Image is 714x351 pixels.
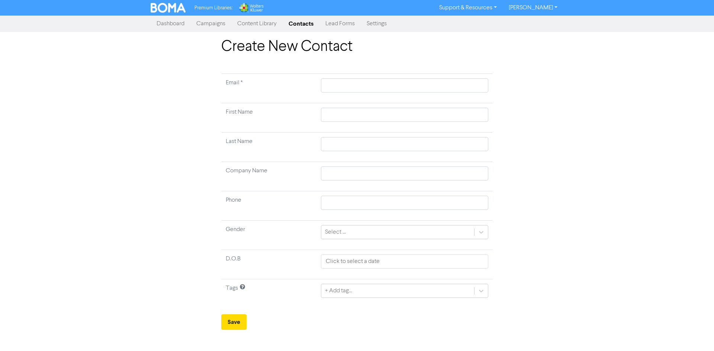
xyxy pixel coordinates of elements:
a: Settings [361,16,393,31]
img: BOMA Logo [151,3,186,13]
a: Contacts [283,16,319,31]
td: Tags [221,279,316,309]
img: Wolters Kluwer [238,3,264,13]
h1: Create New Contact [221,38,493,56]
a: [PERSON_NAME] [503,2,563,14]
div: + Add tag... [325,286,352,295]
div: Select ... [325,228,346,237]
td: First Name [221,103,316,133]
td: Gender [221,221,316,250]
span: Premium Libraries: [194,6,232,10]
a: Content Library [231,16,283,31]
button: Save [221,314,247,330]
a: Support & Resources [433,2,503,14]
a: Campaigns [190,16,231,31]
td: Phone [221,191,316,221]
input: Click to select a date [321,254,488,269]
a: Dashboard [151,16,190,31]
td: Company Name [221,162,316,191]
td: D.O.B [221,250,316,279]
td: Last Name [221,133,316,162]
a: Lead Forms [319,16,361,31]
td: Required [221,74,316,103]
iframe: Chat Widget [677,315,714,351]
